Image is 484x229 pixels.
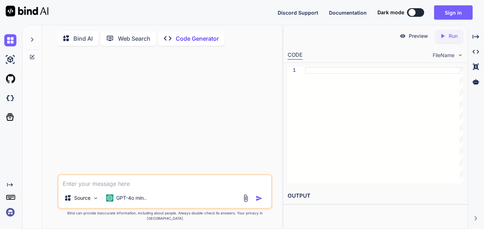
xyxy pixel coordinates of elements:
img: darkCloudIdeIcon [4,92,16,104]
img: icon [256,195,263,202]
img: Bind AI [6,6,48,16]
img: GPT-4o mini [106,194,113,202]
h2: OUTPUT [283,188,467,204]
p: Preview [409,32,428,40]
p: Run [449,32,458,40]
p: GPT-4o min.. [116,194,146,202]
span: Dark mode [377,9,404,16]
img: ai-studio [4,54,16,66]
img: attachment [242,194,250,202]
img: signin [4,206,16,218]
button: Sign in [434,5,473,20]
img: preview [400,33,406,39]
div: 1 [288,67,296,74]
img: chat [4,34,16,46]
span: FileName [433,52,454,59]
img: githubLight [4,73,16,85]
p: Code Generator [176,34,219,43]
p: Web Search [118,34,150,43]
span: Discord Support [278,10,318,16]
button: Discord Support [278,9,318,16]
span: Documentation [329,10,367,16]
img: Pick Models [93,195,99,201]
p: Bind AI [73,34,93,43]
p: Source [74,194,91,202]
div: CODE [288,51,303,60]
p: Bind can provide inaccurate information, including about people. Always double-check its answers.... [57,210,272,221]
button: Documentation [329,9,367,16]
img: chevron down [457,52,463,58]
